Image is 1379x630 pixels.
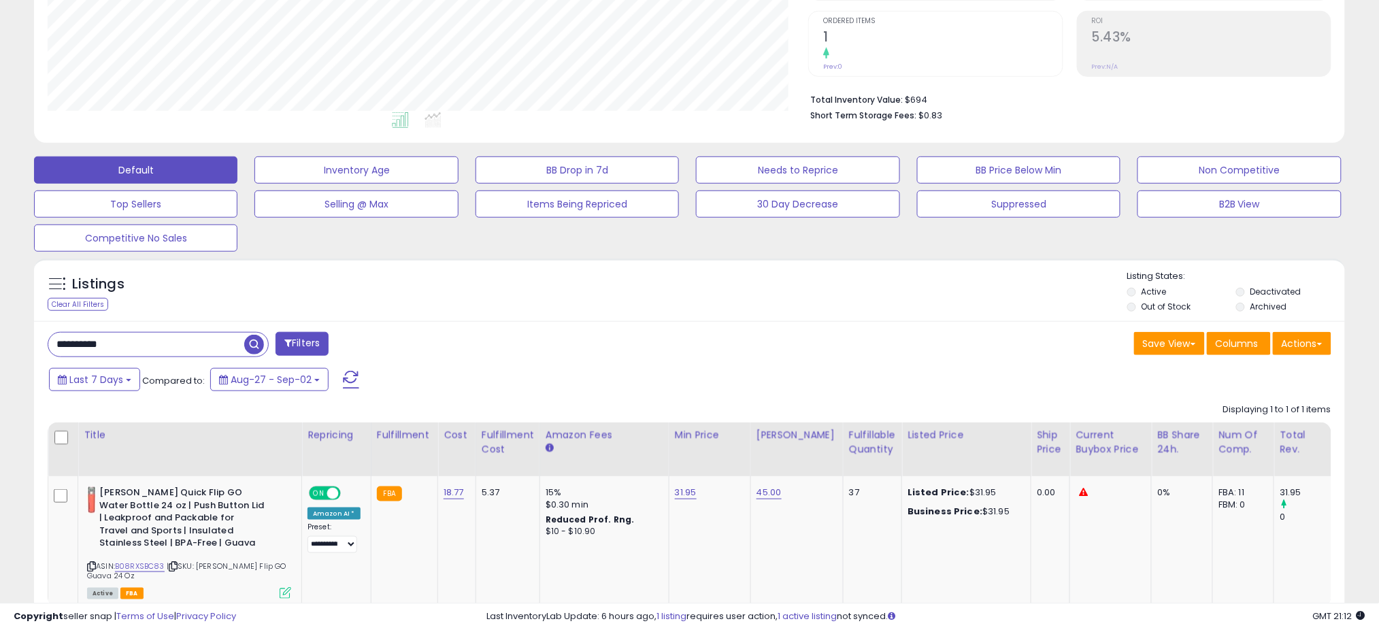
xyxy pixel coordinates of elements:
div: 5.37 [482,486,529,499]
span: Ordered Items [823,18,1062,25]
label: Out of Stock [1142,301,1191,312]
div: Listed Price [908,428,1025,442]
h5: Listings [72,275,124,294]
div: Fulfillment Cost [482,428,534,457]
button: Needs to Reprice [696,156,899,184]
b: Listed Price: [908,486,969,499]
button: BB Drop in 7d [476,156,679,184]
div: [PERSON_NAME] [757,428,837,442]
div: Num of Comp. [1218,428,1268,457]
div: $31.95 [908,486,1020,499]
div: Fulfillment [377,428,432,442]
span: | SKU: [PERSON_NAME] Flip GO Guava 24 Oz [87,561,286,581]
img: 31w1LgjWJ1L._SL40_.jpg [87,486,96,514]
div: BB Share 24h. [1157,428,1207,457]
div: $0.30 min [546,499,659,511]
span: $0.83 [918,109,942,122]
b: [PERSON_NAME] Quick Flip GO Water Bottle 24 oz | Push Button Lid | Leakproof and Packable for Tra... [99,486,265,553]
span: Compared to: [142,374,205,387]
label: Archived [1250,301,1286,312]
a: Terms of Use [116,610,174,623]
button: Filters [276,332,329,356]
button: BB Price Below Min [917,156,1120,184]
small: Prev: N/A [1092,63,1118,71]
b: Total Inventory Value: [810,94,903,105]
b: Business Price: [908,505,982,518]
div: 37 [849,486,891,499]
span: All listings currently available for purchase on Amazon [87,588,118,599]
div: Cost [444,428,470,442]
button: Actions [1273,332,1331,355]
button: Items Being Repriced [476,190,679,218]
button: Suppressed [917,190,1120,218]
a: 18.77 [444,486,464,499]
span: ROI [1092,18,1331,25]
button: Competitive No Sales [34,225,237,252]
div: FBM: 0 [1218,499,1263,511]
div: Amazon AI * [308,508,361,520]
button: Inventory Age [254,156,458,184]
button: 30 Day Decrease [696,190,899,218]
a: 1 listing [657,610,686,623]
span: ON [310,488,327,499]
button: Non Competitive [1137,156,1341,184]
div: Fulfillable Quantity [849,428,896,457]
button: Columns [1207,332,1271,355]
div: Title [84,428,296,442]
p: Listing States: [1127,270,1345,283]
div: Amazon Fees [546,428,663,442]
div: 31.95 [1280,486,1335,499]
small: Amazon Fees. [546,442,554,454]
label: Deactivated [1250,286,1301,297]
div: Ship Price [1037,428,1064,457]
a: 45.00 [757,486,782,499]
div: seller snap | | [14,610,236,623]
a: 1 active listing [778,610,837,623]
div: $31.95 [908,505,1020,518]
a: B08RXSBC83 [115,561,165,572]
b: Reduced Prof. Rng. [546,514,635,525]
b: Short Term Storage Fees: [810,110,916,121]
a: 31.95 [675,486,697,499]
div: Displaying 1 to 1 of 1 items [1223,403,1331,416]
li: $694 [810,90,1321,107]
div: 0% [1157,486,1202,499]
span: Last 7 Days [69,373,123,386]
div: 15% [546,486,659,499]
button: Last 7 Days [49,368,140,391]
div: Clear All Filters [48,298,108,311]
div: Min Price [675,428,745,442]
h2: 5.43% [1092,29,1331,48]
label: Active [1142,286,1167,297]
span: OFF [339,488,361,499]
div: 0.00 [1037,486,1059,499]
button: Aug-27 - Sep-02 [210,368,329,391]
div: Preset: [308,523,361,553]
div: 0 [1280,511,1335,523]
span: FBA [120,588,144,599]
span: 2025-09-10 21:12 GMT [1313,610,1365,623]
div: Repricing [308,428,365,442]
div: Total Rev. [1280,428,1329,457]
div: Last InventoryLab Update: 6 hours ago, requires user action, not synced. [486,610,1365,623]
button: Selling @ Max [254,190,458,218]
span: Columns [1216,337,1259,350]
span: Aug-27 - Sep-02 [231,373,312,386]
div: Current Buybox Price [1076,428,1146,457]
strong: Copyright [14,610,63,623]
button: Top Sellers [34,190,237,218]
div: $10 - $10.90 [546,526,659,537]
small: FBA [377,486,402,501]
h2: 1 [823,29,1062,48]
button: B2B View [1137,190,1341,218]
div: FBA: 11 [1218,486,1263,499]
small: Prev: 0 [823,63,842,71]
button: Save View [1134,332,1205,355]
a: Privacy Policy [176,610,236,623]
button: Default [34,156,237,184]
